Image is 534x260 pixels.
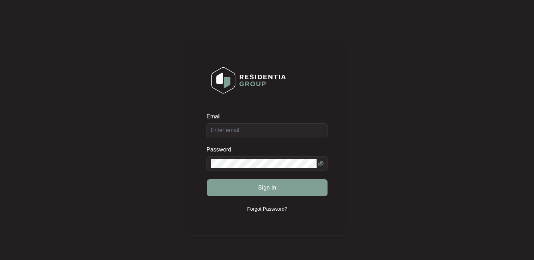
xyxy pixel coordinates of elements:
[258,184,276,192] span: Sign in
[206,123,328,137] input: Email
[207,179,328,196] button: Sign in
[206,113,226,120] label: Email
[211,159,317,168] input: Password
[207,62,290,98] img: Login Logo
[206,146,236,153] label: Password
[318,161,324,166] span: eye-invisible
[247,205,287,212] p: Forgot Password?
